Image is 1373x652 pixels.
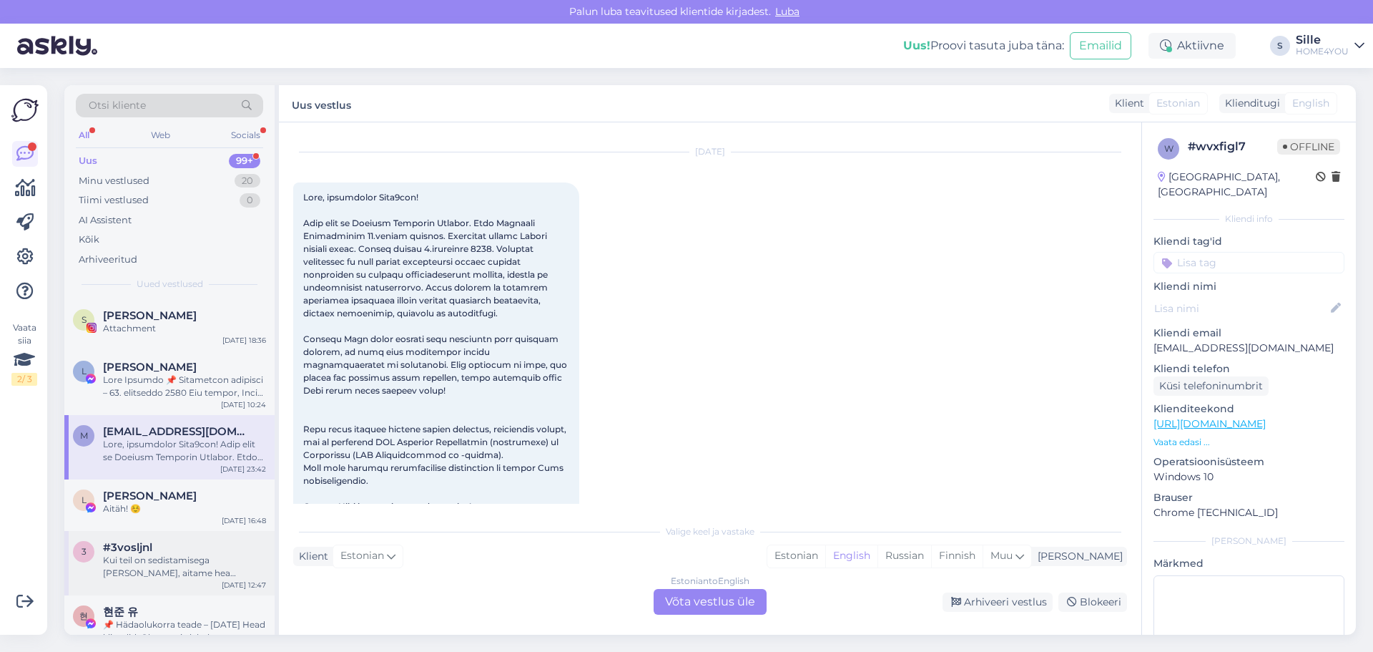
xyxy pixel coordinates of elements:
[671,575,749,588] div: Estonian to English
[903,37,1064,54] div: Proovi tasuta juba täna:
[1188,138,1277,155] div: # wvxfigl7
[11,97,39,124] img: Askly Logo
[1153,556,1344,571] p: Märkmed
[240,193,260,208] div: 0
[79,233,99,247] div: Kõik
[1153,361,1344,376] p: Kliendi telefon
[1153,326,1344,341] p: Kliendi email
[1296,34,1349,46] div: Sille
[103,309,197,322] span: Sylvia Guo
[303,192,569,589] span: Lore, ipsumdolor Sita9con! Adip elit se Doeiusm Temporin Utlabor. Etdo Magnaali Enimadminim 11.ve...
[1296,34,1364,57] a: SilleHOME4YOU
[1153,469,1344,485] p: Windows 10
[103,490,197,502] span: Liis Leesi
[103,541,152,554] span: #3vosljnl
[1153,505,1344,520] p: Chrome [TECHNICAL_ID]
[222,580,266,590] div: [DATE] 12:47
[1153,402,1344,417] p: Klienditeekond
[293,145,1127,158] div: [DATE]
[11,373,37,386] div: 2 / 3
[943,593,1053,612] div: Arhiveeri vestlus
[80,430,88,441] span: m
[103,618,266,644] div: 📌 Hädaolukorra teade – [DATE] Head kliendid, Oleme teie lehel tuvastanud sisu, mis [PERSON_NAME] ...
[1219,96,1280,111] div: Klienditugi
[1296,46,1349,57] div: HOME4YOU
[340,548,384,564] span: Estonian
[293,525,1127,538] div: Valige keel ja vastake
[1153,454,1344,469] p: Operatsioonisüsteem
[103,374,266,399] div: Lore Ipsumdo 📌 Sitametcon adipisci – 63. elitseddo 2580 Eiu tempor, Incid utlabo etdol magn aliqu...
[103,502,266,515] div: Aitäh! ☺️
[103,438,266,464] div: Lore, ipsumdolor Sita9con! Adip elit se Doeiusm Temporin Utlabor. Etdo Magnaali Enimadminim 11.ve...
[877,545,931,567] div: Russian
[1070,32,1131,59] button: Emailid
[1153,490,1344,505] p: Brauser
[228,126,263,145] div: Socials
[654,589,767,615] div: Võta vestlus üle
[82,495,87,505] span: L
[221,399,266,410] div: [DATE] 10:24
[79,193,149,208] div: Tiimi vestlused
[1153,279,1344,294] p: Kliendi nimi
[82,546,87,557] span: 3
[103,554,266,580] div: Kui teil on sedistamisega [PERSON_NAME], aitame hea meelega. Siin saate broneerida aja kõneks: [U...
[148,126,173,145] div: Web
[79,154,97,168] div: Uus
[903,39,930,52] b: Uus!
[1153,376,1269,396] div: Küsi telefoninumbrit
[76,126,92,145] div: All
[79,174,149,188] div: Minu vestlused
[1153,234,1344,249] p: Kliendi tag'id
[79,213,132,228] div: AI Assistent
[82,366,87,376] span: L
[931,545,983,567] div: Finnish
[222,335,266,346] div: [DATE] 18:36
[103,361,197,374] span: Linda Desmond Nkosi
[825,545,877,567] div: English
[222,515,266,526] div: [DATE] 16:48
[103,425,252,438] span: meribelbrigitta@gmail.com
[1153,341,1344,356] p: [EMAIL_ADDRESS][DOMAIN_NAME]
[771,5,804,18] span: Luba
[1156,96,1200,111] span: Estonian
[1153,252,1344,273] input: Lisa tag
[103,322,266,335] div: Attachment
[1270,36,1290,56] div: S
[220,464,266,475] div: [DATE] 23:42
[79,253,137,267] div: Arhiveeritud
[103,605,138,618] span: 현준 유
[1058,593,1127,612] div: Blokeeri
[990,549,1013,562] span: Muu
[293,549,328,564] div: Klient
[1109,96,1144,111] div: Klient
[1158,170,1316,200] div: [GEOGRAPHIC_DATA], [GEOGRAPHIC_DATA]
[79,610,88,621] span: 현
[82,314,87,325] span: S
[1154,301,1328,316] input: Lisa nimi
[1153,417,1266,430] a: [URL][DOMAIN_NAME]
[1032,549,1123,564] div: [PERSON_NAME]
[1277,139,1340,155] span: Offline
[229,154,260,168] div: 99+
[292,94,351,113] label: Uus vestlus
[89,98,146,113] span: Otsi kliente
[137,278,203,291] span: Uued vestlused
[1153,213,1344,225] div: Kliendi info
[1148,33,1236,59] div: Aktiivne
[1292,96,1329,111] span: English
[1164,143,1173,154] span: w
[1153,436,1344,449] p: Vaata edasi ...
[1153,535,1344,548] div: [PERSON_NAME]
[767,545,825,567] div: Estonian
[11,321,37,386] div: Vaata siia
[235,174,260,188] div: 20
